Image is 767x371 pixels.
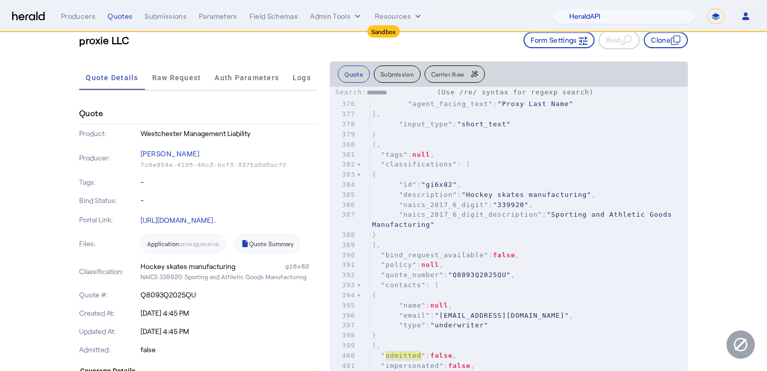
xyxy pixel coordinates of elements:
[141,290,318,300] p: Q8093Q2025QU
[141,261,235,272] div: Hockey skates manufacturing
[399,312,430,319] span: "email"
[141,308,318,318] p: [DATE] 4:45 PM
[372,321,489,329] span: :
[79,308,138,318] p: Created At:
[330,250,357,260] div: 390
[330,200,357,210] div: 386
[330,180,357,190] div: 384
[408,100,493,108] span: "agent_facing_text"
[234,234,300,253] a: Quote Summary
[381,251,489,259] span: "bind_request_available"
[430,321,489,329] span: "underwriter"
[330,260,357,270] div: 391
[330,270,357,280] div: 392
[330,330,357,341] div: 398
[372,211,676,228] span: :
[61,11,95,21] div: Producers
[644,32,688,48] button: Clone
[330,129,357,140] div: 379
[330,109,357,119] div: 377
[215,74,279,81] span: Auth Parameters
[330,87,688,371] herald-code-block: quote
[372,130,376,138] span: }
[330,99,357,109] div: 376
[79,345,138,355] p: Admitted:
[381,271,444,279] span: "quote_number"
[372,271,515,279] span: : ,
[79,107,103,119] h4: Quote
[431,71,464,77] span: Carrier Raw
[310,11,363,21] button: internal dropdown menu
[285,261,318,272] div: gi6x82
[399,301,426,309] span: "name"
[330,361,357,371] div: 401
[372,331,376,339] span: }
[430,301,448,309] span: null
[79,239,138,249] p: Files:
[330,280,357,290] div: 393
[372,291,376,299] span: {
[372,181,462,188] span: : ,
[374,65,421,83] button: Submission
[372,281,439,289] span: : [
[141,345,318,355] p: false
[79,215,138,225] p: Portal Link:
[462,191,591,198] span: "Hockey skates manufacturing"
[381,151,408,158] span: "tags"
[448,271,511,279] span: "Q8093Q2025QU"
[141,195,318,206] p: -
[330,190,357,200] div: 385
[399,120,452,128] span: "input_type"
[330,210,357,220] div: 387
[399,181,416,188] span: "id"
[79,266,138,277] p: Classification:
[372,201,533,209] span: : ,
[425,65,485,83] button: Carrier Raw
[293,74,311,81] span: Logs
[399,321,426,329] span: "type"
[330,341,357,351] div: 399
[422,352,426,359] span: "
[141,147,318,161] p: [PERSON_NAME]
[381,352,386,359] span: "
[381,261,417,268] span: "policy"
[412,151,430,158] span: null
[79,195,138,206] p: Bind Status:
[399,211,542,218] span: "naics_2017_6_digit_description"
[330,300,357,311] div: 395
[79,177,138,187] p: Tags:
[79,290,138,300] p: Quote #:
[448,362,470,369] span: false
[372,160,470,168] span: : [
[372,241,381,249] span: ],
[330,230,357,240] div: 388
[141,216,216,224] a: [URL][DOMAIN_NAME]..
[108,11,132,21] div: Quotes
[372,151,435,158] span: : ,
[375,11,423,21] button: Resources dropdown menu
[330,311,357,321] div: 396
[372,100,573,108] span: :
[372,352,457,359] span: : ,
[12,12,45,21] img: Herald Logo
[399,201,489,209] span: "naics_2017_6_digit"
[493,201,529,209] span: "339920"
[435,312,569,319] span: "[EMAIL_ADDRESS][DOMAIN_NAME]"
[372,141,381,148] span: ],
[330,290,357,300] div: 394
[372,342,381,349] span: ],
[524,32,595,48] button: Form Settings
[367,25,400,38] div: Sandbox
[372,362,475,369] span: : ,
[430,352,452,359] span: false
[79,326,138,336] p: Updated At:
[367,88,433,98] input: Search:
[372,301,452,309] span: : ,
[372,110,381,118] span: },
[79,153,138,163] p: Producer:
[335,88,433,96] label: Search:
[372,251,519,259] span: : ,
[141,161,318,169] p: 7c6e854e-4105-46c3-bcf3-3371a6d5acf2
[145,11,187,21] div: Submissions
[599,31,640,49] button: Bind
